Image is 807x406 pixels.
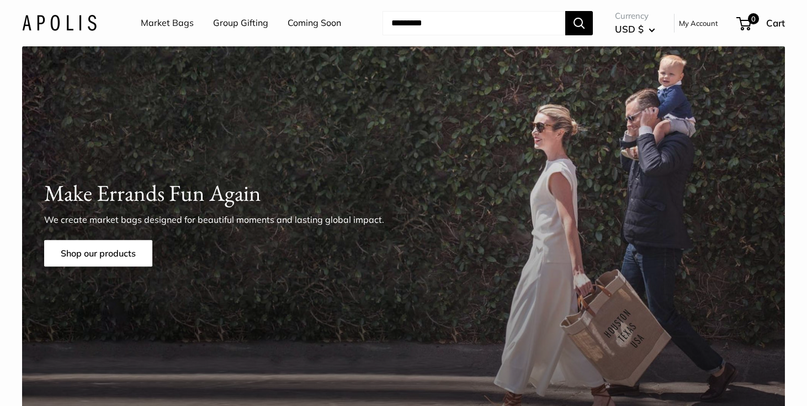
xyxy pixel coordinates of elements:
span: 0 [748,13,759,24]
a: My Account [679,17,718,30]
input: Search... [383,11,565,35]
a: Shop our products [44,241,152,267]
button: Search [565,11,593,35]
a: Market Bags [141,15,194,31]
p: We create market bags designed for beautiful moments and lasting global impact. [44,213,403,227]
a: Coming Soon [288,15,341,31]
span: USD $ [615,23,644,35]
a: 0 Cart [737,14,785,32]
a: Group Gifting [213,15,268,31]
img: Apolis [22,15,97,31]
span: Cart [766,17,785,29]
h1: Make Errands Fun Again [44,177,763,210]
span: Currency [615,8,655,24]
button: USD $ [615,20,655,38]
